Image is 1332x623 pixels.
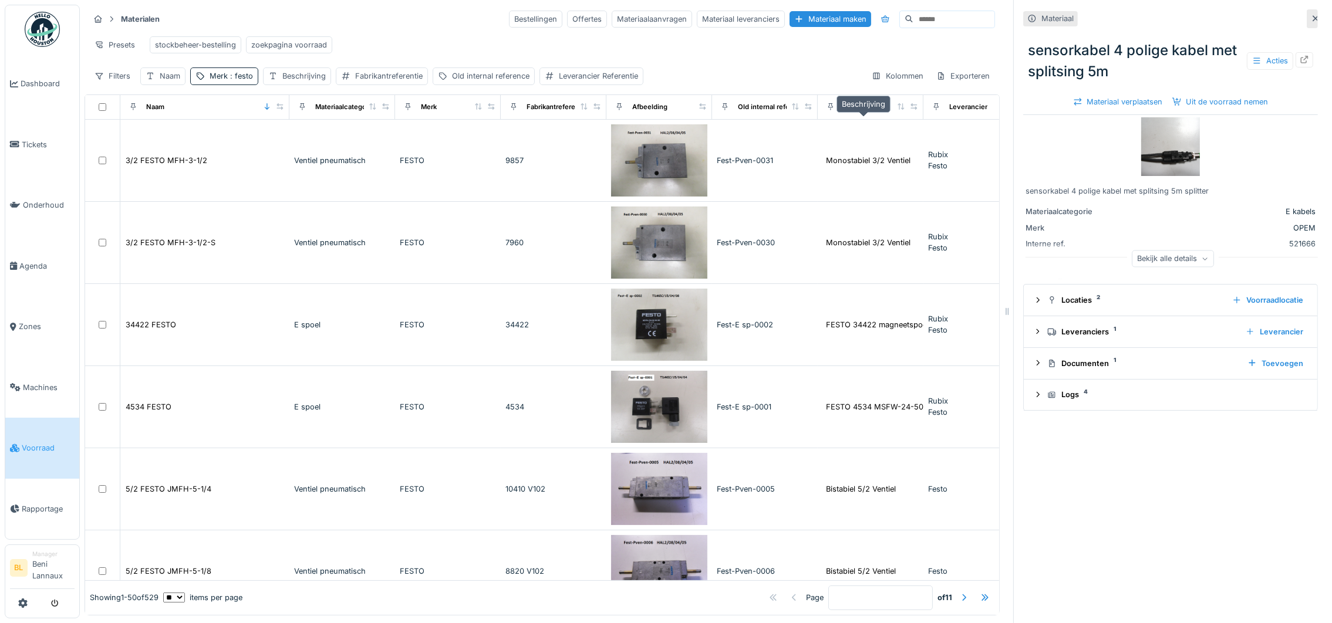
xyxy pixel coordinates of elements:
[1026,206,1114,217] div: Materiaalcategorie
[697,11,785,28] div: Materiaal leveranciers
[421,102,437,112] div: Merk
[1132,250,1214,267] div: Bekijk alle details
[826,155,911,166] div: Monostabiel 3/2 Ventiel
[928,408,947,417] span: Festo
[505,566,602,577] div: 8820 V102
[400,483,496,495] div: FESTO
[928,326,947,334] span: Festo
[5,296,79,357] a: Zones
[509,11,562,28] div: Bestellingen
[126,566,211,577] div: 5/2 FESTO JMFH-5-1/8
[400,566,496,577] div: FESTO
[505,319,602,330] div: 34422
[505,237,602,248] div: 7960
[89,36,140,53] div: Presets
[611,535,707,607] img: 5/2 FESTO JMFH-5-1/8
[294,566,390,577] div: Ventiel pneumatisch
[400,319,496,330] div: FESTO
[611,206,707,279] img: 3/2 FESTO MFH-3-1/2-S
[1228,292,1308,308] div: Voorraadlocatie
[826,483,896,495] div: Bistabiel 5/2 Ventiel
[5,418,79,479] a: Voorraad
[32,550,75,586] li: Beni Lannaux
[527,102,588,112] div: Fabrikantreferentie
[1118,238,1316,249] div: 521666
[1243,355,1308,371] div: Toevoegen
[5,236,79,297] a: Agenda
[928,232,948,241] span: Rubix
[1026,238,1114,249] div: Interne ref.
[559,70,638,82] div: Leverancier Referentie
[90,592,159,603] div: Showing 1 - 50 of 529
[23,199,75,211] span: Onderhoud
[717,483,813,495] div: Fest-Pven-0005
[126,401,171,412] div: 4534 FESTO
[32,550,75,558] div: Manager
[1241,324,1308,340] div: Leverancier
[1028,353,1313,374] summary: Documenten1Toevoegen
[938,592,952,603] strong: of 11
[1168,94,1273,110] div: Uit de voorraad nemen
[632,102,667,112] div: Afbeelding
[146,102,164,112] div: Naam
[717,401,813,412] div: Fest-E sp-0001
[160,70,180,82] div: Naam
[21,78,75,89] span: Dashboard
[505,483,602,495] div: 10410 V102
[1118,206,1316,217] div: E kabels
[611,453,707,525] img: 5/2 FESTO JMFH-5-1/4
[612,11,692,28] div: Materiaalaanvragen
[400,155,496,166] div: FESTO
[126,155,207,166] div: 3/2 FESTO MFH-3-1/2
[19,321,75,332] span: Zones
[1028,289,1313,311] summary: Locaties2Voorraadlocatie
[928,397,948,405] span: Rubix
[928,485,947,493] span: Festo
[5,53,79,114] a: Dashboard
[228,72,253,80] span: : festo
[1141,117,1200,176] img: sensorkabel 4 polige kabel met splitsing 5m
[5,479,79,540] a: Rapportage
[611,124,707,197] img: 3/2 FESTO MFH-3-1/2
[866,67,929,84] div: Kolommen
[806,592,824,603] div: Page
[5,114,79,175] a: Tickets
[1247,52,1293,69] div: Acties
[22,139,75,150] span: Tickets
[826,237,911,248] div: Monostabiel 3/2 Ventiel
[1041,13,1074,24] div: Materiaal
[826,401,987,412] div: FESTO 4534 MSFW-24-50/60 24V AC spoel
[400,401,496,412] div: FESTO
[294,155,390,166] div: Ventiel pneumatisch
[1118,222,1316,233] div: OPEM
[611,289,707,361] img: 34422 FESTO
[1028,384,1313,406] summary: Logs4
[505,401,602,412] div: 4534
[928,243,947,252] span: Festo
[931,67,995,84] div: Exporteren
[717,155,813,166] div: Fest-Pven-0031
[10,550,75,589] a: BL ManagerBeni Lannaux
[251,39,327,50] div: zoekpagina voorraad
[282,70,326,82] div: Beschrijving
[126,237,215,248] div: 3/2 FESTO MFH-3-1/2-S
[210,70,253,82] div: Merk
[400,237,496,248] div: FESTO
[452,70,530,82] div: Old internal reference
[790,11,871,27] div: Materiaal maken
[928,314,948,323] span: Rubix
[116,13,164,25] strong: Materialen
[1047,358,1238,369] div: Documenten
[294,483,390,495] div: Ventiel pneumatisch
[949,102,987,112] div: Leverancier
[1068,94,1168,110] div: Materiaal verplaatsen
[126,319,176,330] div: 34422 FESTO
[928,161,947,170] span: Festo
[294,237,390,248] div: Ventiel pneumatisch
[126,483,211,495] div: 5/2 FESTO JMFH-5-1/4
[22,503,75,514] span: Rapportage
[717,319,813,330] div: Fest-E sp-0002
[315,102,375,112] div: Materiaalcategorie
[294,401,390,412] div: E spoel
[717,566,813,577] div: Fest-Pven-0006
